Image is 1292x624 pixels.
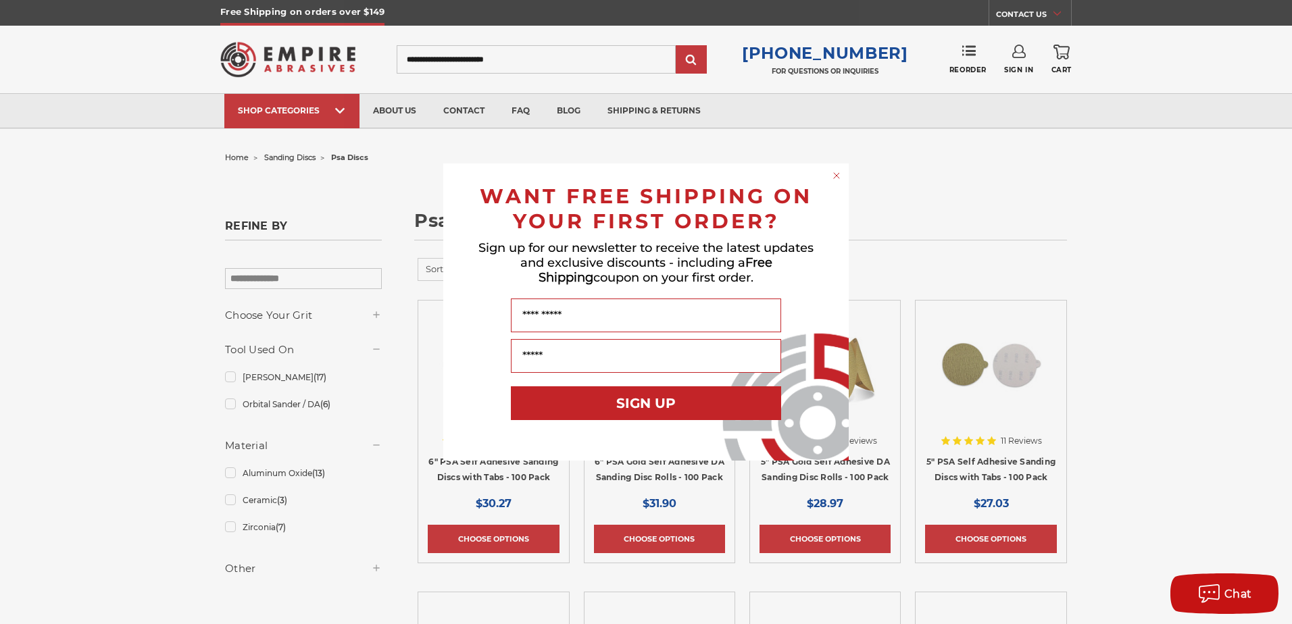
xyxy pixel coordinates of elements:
button: SIGN UP [511,386,781,420]
span: Free Shipping [539,255,772,285]
button: Chat [1170,573,1278,614]
span: WANT FREE SHIPPING ON YOUR FIRST ORDER? [480,184,812,234]
button: Close dialog [830,169,843,182]
span: Chat [1224,588,1252,600]
span: Sign up for our newsletter to receive the latest updates and exclusive discounts - including a co... [478,240,814,285]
